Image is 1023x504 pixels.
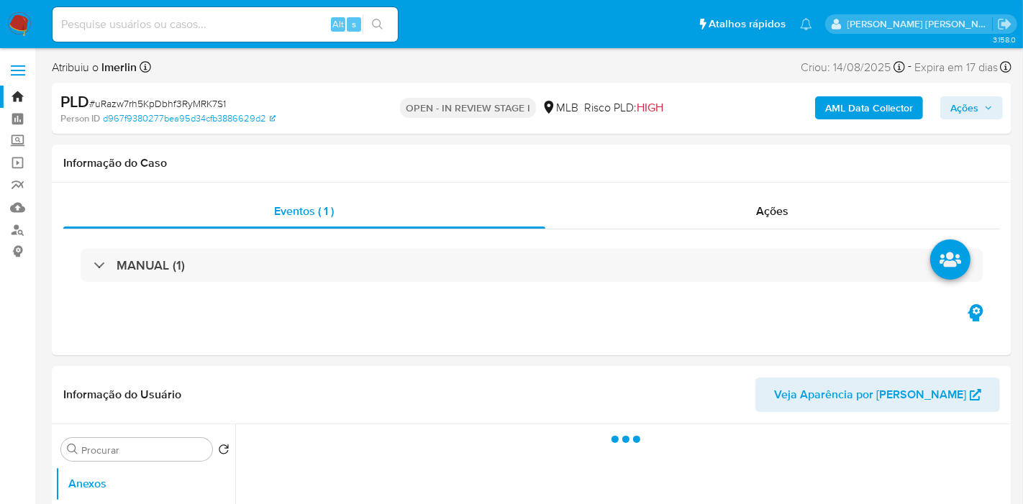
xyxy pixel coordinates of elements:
h1: Informação do Caso [63,156,1000,170]
span: Veja Aparência por [PERSON_NAME] [774,377,966,412]
b: Person ID [60,112,100,125]
button: Procurar [67,444,78,455]
button: Anexos [55,467,235,501]
span: Eventos ( 1 ) [275,203,335,219]
button: Veja Aparência por [PERSON_NAME] [755,377,1000,412]
span: Atalhos rápidos [709,17,786,32]
span: Expira em 17 dias [914,60,998,75]
a: d967f9380277bea95d34cfb3886629d2 [103,112,276,125]
p: leticia.merlin@mercadolivre.com [847,17,993,31]
span: Ações [950,96,978,119]
h1: Informação do Usuário [63,388,181,402]
p: OPEN - IN REVIEW STAGE I [400,98,536,118]
b: AML Data Collector [825,96,913,119]
div: Criou: 14/08/2025 [801,58,905,77]
span: HIGH [637,99,663,116]
span: Risco PLD: [584,100,663,116]
a: Sair [997,17,1012,32]
button: Retornar ao pedido padrão [218,444,229,459]
span: - [908,58,911,77]
button: Ações [940,96,1003,119]
span: Alt [332,17,344,31]
span: Atribuiu o [52,60,137,75]
button: AML Data Collector [815,96,923,119]
input: Pesquise usuários ou casos... [53,15,398,34]
div: MLB [542,100,578,116]
span: s [352,17,356,31]
b: lmerlin [99,59,137,75]
span: # uRazw7rh5KpDbhf3RyMRK7S1 [89,96,226,111]
b: PLD [60,90,89,113]
a: Notificações [800,18,812,30]
span: Ações [757,203,789,219]
div: MANUAL (1) [81,249,983,282]
h3: MANUAL (1) [117,257,185,273]
button: search-icon [363,14,392,35]
input: Procurar [81,444,206,457]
